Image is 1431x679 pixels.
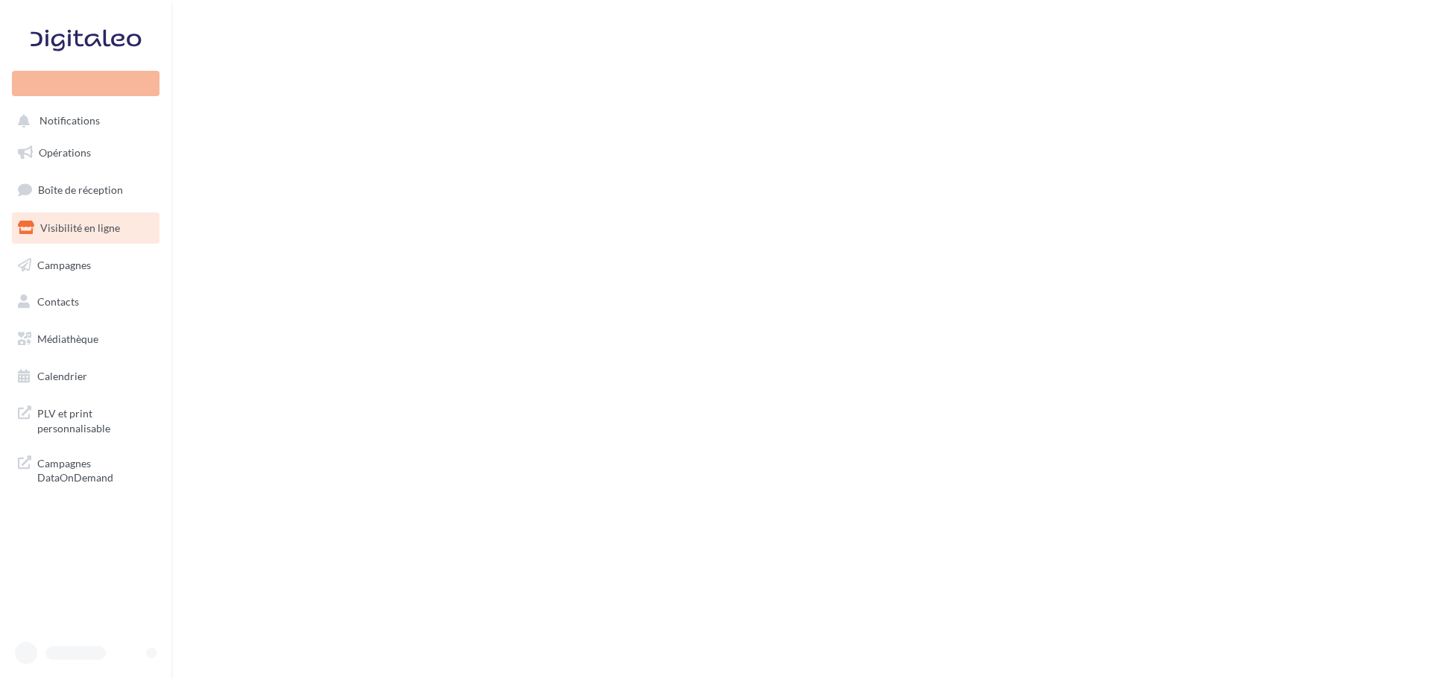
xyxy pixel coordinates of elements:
a: Campagnes [9,250,162,281]
div: Nouvelle campagne [12,71,159,96]
span: Visibilité en ligne [40,221,120,234]
a: Campagnes DataOnDemand [9,447,162,491]
a: Contacts [9,286,162,318]
a: Opérations [9,137,162,168]
span: Calendrier [37,370,87,382]
span: Boîte de réception [38,183,123,196]
a: PLV et print personnalisable [9,397,162,441]
a: Visibilité en ligne [9,212,162,244]
span: PLV et print personnalisable [37,403,154,435]
a: Boîte de réception [9,174,162,206]
a: Calendrier [9,361,162,392]
span: Médiathèque [37,332,98,345]
span: Campagnes DataOnDemand [37,453,154,485]
span: Campagnes [37,258,91,271]
span: Notifications [40,115,100,127]
a: Médiathèque [9,323,162,355]
span: Opérations [39,146,91,159]
span: Contacts [37,295,79,308]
